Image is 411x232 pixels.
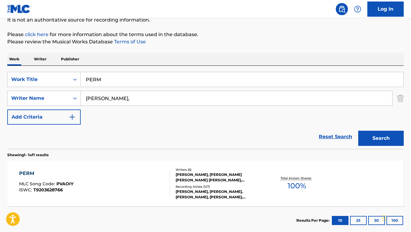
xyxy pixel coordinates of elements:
span: 100 % [288,180,306,191]
p: Work [7,53,21,66]
img: search [338,5,345,13]
div: [PERSON_NAME], [PERSON_NAME], [PERSON_NAME], [PERSON_NAME], [PERSON_NAME] [176,189,264,200]
button: 25 [350,216,367,225]
div: Work Title [11,76,66,83]
div: Writers ( 6 ) [176,167,264,172]
img: help [354,5,361,13]
p: Results Per Page: [296,218,331,223]
button: 10 [332,216,349,225]
div: Recording Artists ( 127 ) [176,184,264,189]
p: Total Known Shares: [281,176,313,180]
div: PERM [19,170,73,177]
a: click here [25,32,49,37]
div: [PERSON_NAME], [PERSON_NAME] [PERSON_NAME] [PERSON_NAME], [PERSON_NAME] II [PERSON_NAME] [PERSON_... [176,172,264,183]
button: Search [358,131,404,146]
p: Please review the Musical Works Database [7,38,404,45]
button: Add Criteria [7,109,81,125]
p: Showing 1 - 1 of 1 results [7,152,49,158]
a: Public Search [336,3,348,15]
span: PVAOIY [56,181,73,187]
p: It is not an authoritative source for recording information. [7,16,404,24]
button: 50 [368,216,385,225]
a: Reset Search [316,130,355,143]
a: Terms of Use [113,39,146,45]
span: T9203628766 [33,187,63,193]
img: 9d2ae6d4665cec9f34b9.svg [69,113,76,121]
a: PERMMLC Song Code:PVAOIYISWC:T9203628766Writers (6)[PERSON_NAME], [PERSON_NAME] [PERSON_NAME] [PE... [7,161,404,206]
p: Please for more information about the terms used in the database. [7,31,404,38]
p: Publisher [59,53,81,66]
form: Search Form [7,72,404,149]
div: Help [352,3,364,15]
img: MLC Logo [7,5,31,13]
span: ISWC : [19,187,33,193]
div: Writer Name [11,95,66,102]
div: Drag [382,209,386,227]
p: Writer [32,53,48,66]
img: Delete Criterion [397,91,404,106]
a: Log In [367,2,404,17]
iframe: Chat Widget [381,203,411,232]
span: MLC Song Code : [19,181,56,187]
